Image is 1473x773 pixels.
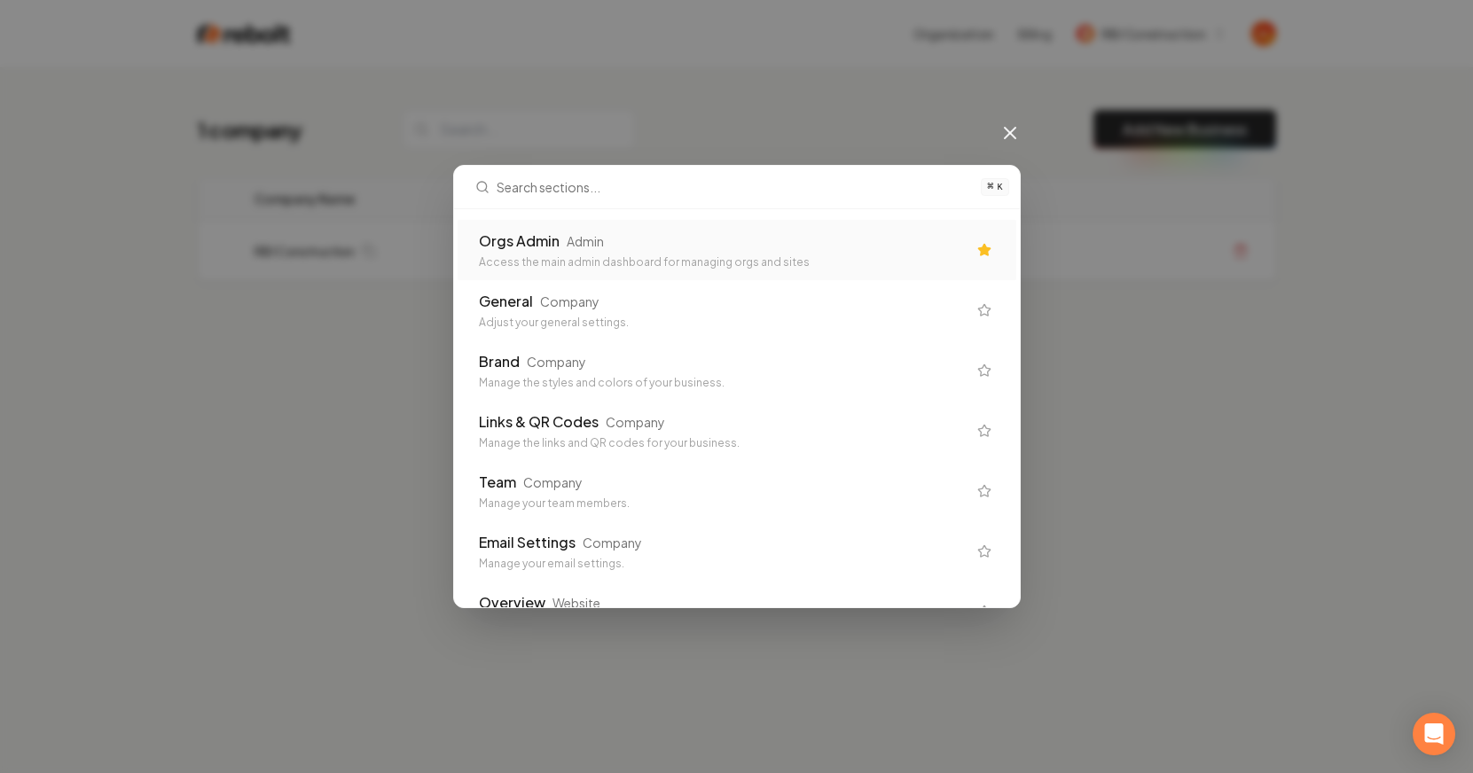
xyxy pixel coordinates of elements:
div: General [479,291,533,312]
div: Email Settings [479,532,576,553]
div: Company [527,353,586,371]
div: Company [606,413,665,431]
input: Search sections... [497,166,971,208]
div: Website [552,594,600,612]
div: Team [479,472,516,493]
div: Manage your email settings. [479,557,967,571]
div: Company [540,293,599,310]
div: Links & QR Codes [479,411,599,433]
div: Open Intercom Messenger [1413,713,1455,755]
div: Search sections... [454,209,1020,607]
div: Overview [479,592,545,613]
div: Manage your team members. [479,496,967,511]
div: Brand [479,351,520,372]
div: Company [583,534,642,551]
div: Admin [567,232,604,250]
div: Adjust your general settings. [479,316,967,330]
div: Orgs Admin [479,230,560,252]
div: Manage the styles and colors of your business. [479,376,967,390]
div: Access the main admin dashboard for managing orgs and sites [479,255,967,269]
div: Manage the links and QR codes for your business. [479,436,967,450]
div: Company [523,473,583,491]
